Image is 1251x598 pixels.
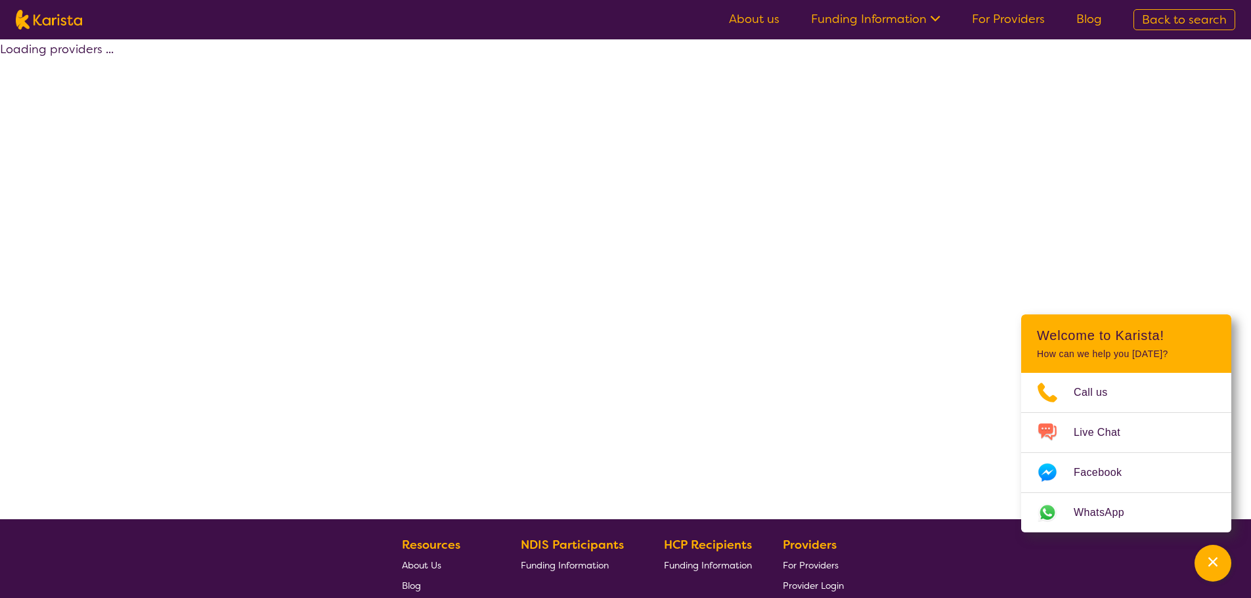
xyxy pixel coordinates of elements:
[664,537,752,553] b: HCP Recipients
[521,559,609,571] span: Funding Information
[1076,11,1102,27] a: Blog
[972,11,1045,27] a: For Providers
[521,555,634,575] a: Funding Information
[402,580,421,591] span: Blog
[1021,373,1231,532] ul: Choose channel
[783,580,844,591] span: Provider Login
[729,11,779,27] a: About us
[783,559,839,571] span: For Providers
[783,555,844,575] a: For Providers
[1037,328,1216,343] h2: Welcome to Karista!
[1074,383,1124,402] span: Call us
[811,11,940,27] a: Funding Information
[783,575,844,595] a: Provider Login
[521,537,624,553] b: NDIS Participants
[402,555,490,575] a: About Us
[1074,503,1140,523] span: WhatsApp
[1074,423,1136,442] span: Live Chat
[402,559,441,571] span: About Us
[1142,12,1227,28] span: Back to search
[783,537,837,553] b: Providers
[1021,493,1231,532] a: Web link opens in a new tab.
[664,555,752,575] a: Funding Information
[1195,545,1231,582] button: Channel Menu
[1074,463,1137,482] span: Facebook
[1037,349,1216,360] p: How can we help you [DATE]?
[402,537,460,553] b: Resources
[402,575,490,595] a: Blog
[664,559,752,571] span: Funding Information
[1021,314,1231,532] div: Channel Menu
[1133,9,1235,30] a: Back to search
[16,10,82,30] img: Karista logo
